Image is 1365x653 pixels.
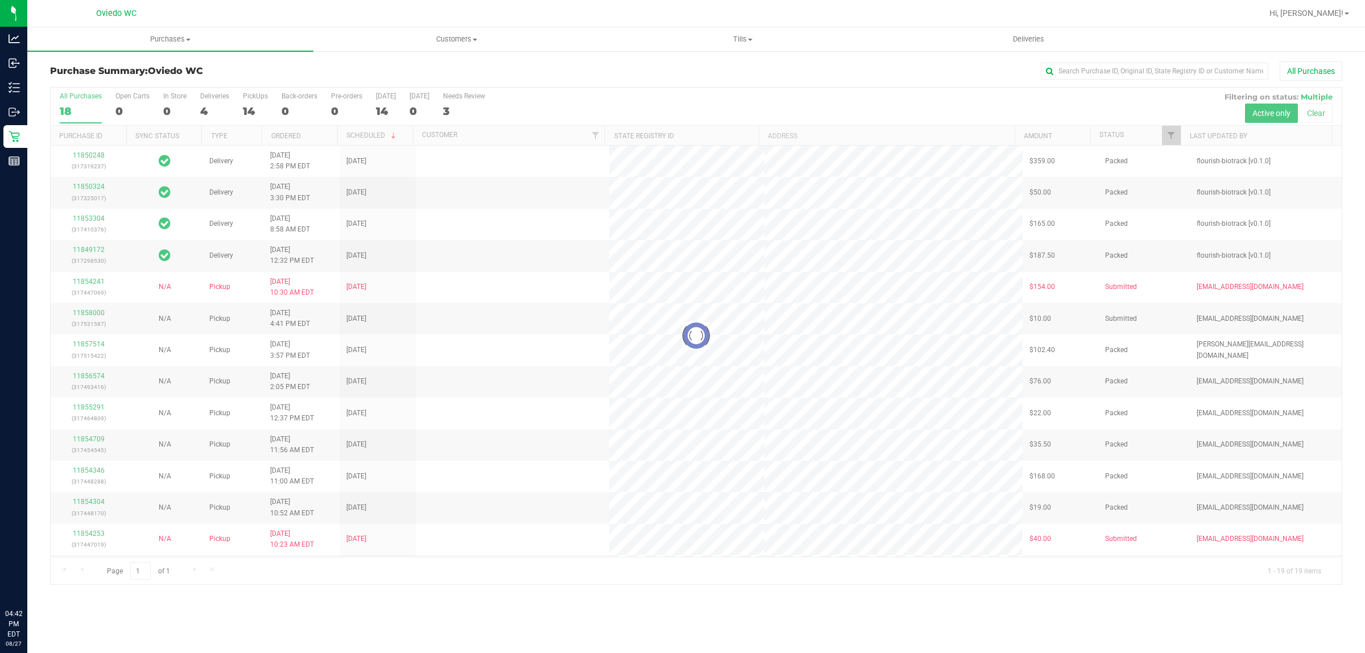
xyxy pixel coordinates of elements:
[9,106,20,118] inline-svg: Outbound
[1269,9,1343,18] span: Hi, [PERSON_NAME]!
[1041,63,1268,80] input: Search Purchase ID, Original ID, State Registry ID or Customer Name...
[998,34,1060,44] span: Deliveries
[96,9,136,18] span: Oviedo WC
[886,27,1172,51] a: Deliveries
[5,609,22,639] p: 04:42 PM EDT
[9,131,20,142] inline-svg: Retail
[600,34,885,44] span: Tills
[11,562,45,596] iframe: Resource center
[148,65,203,76] span: Oviedo WC
[313,27,599,51] a: Customers
[599,27,886,51] a: Tills
[9,82,20,93] inline-svg: Inventory
[9,33,20,44] inline-svg: Analytics
[314,34,599,44] span: Customers
[9,57,20,69] inline-svg: Inbound
[34,560,47,574] iframe: Resource center unread badge
[27,27,313,51] a: Purchases
[27,34,313,44] span: Purchases
[50,66,481,76] h3: Purchase Summary:
[9,155,20,167] inline-svg: Reports
[1280,61,1342,81] button: All Purchases
[5,639,22,648] p: 08/27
